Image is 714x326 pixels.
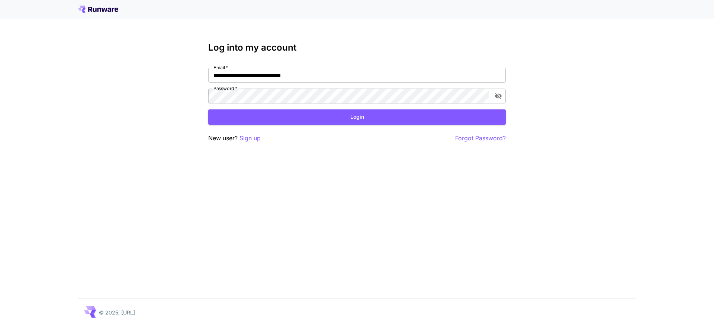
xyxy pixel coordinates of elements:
[213,85,237,92] label: Password
[492,89,505,103] button: toggle password visibility
[213,64,228,71] label: Email
[239,134,261,143] button: Sign up
[208,109,506,125] button: Login
[208,42,506,53] h3: Log into my account
[455,134,506,143] button: Forgot Password?
[99,309,135,316] p: © 2025, [URL]
[208,134,261,143] p: New user?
